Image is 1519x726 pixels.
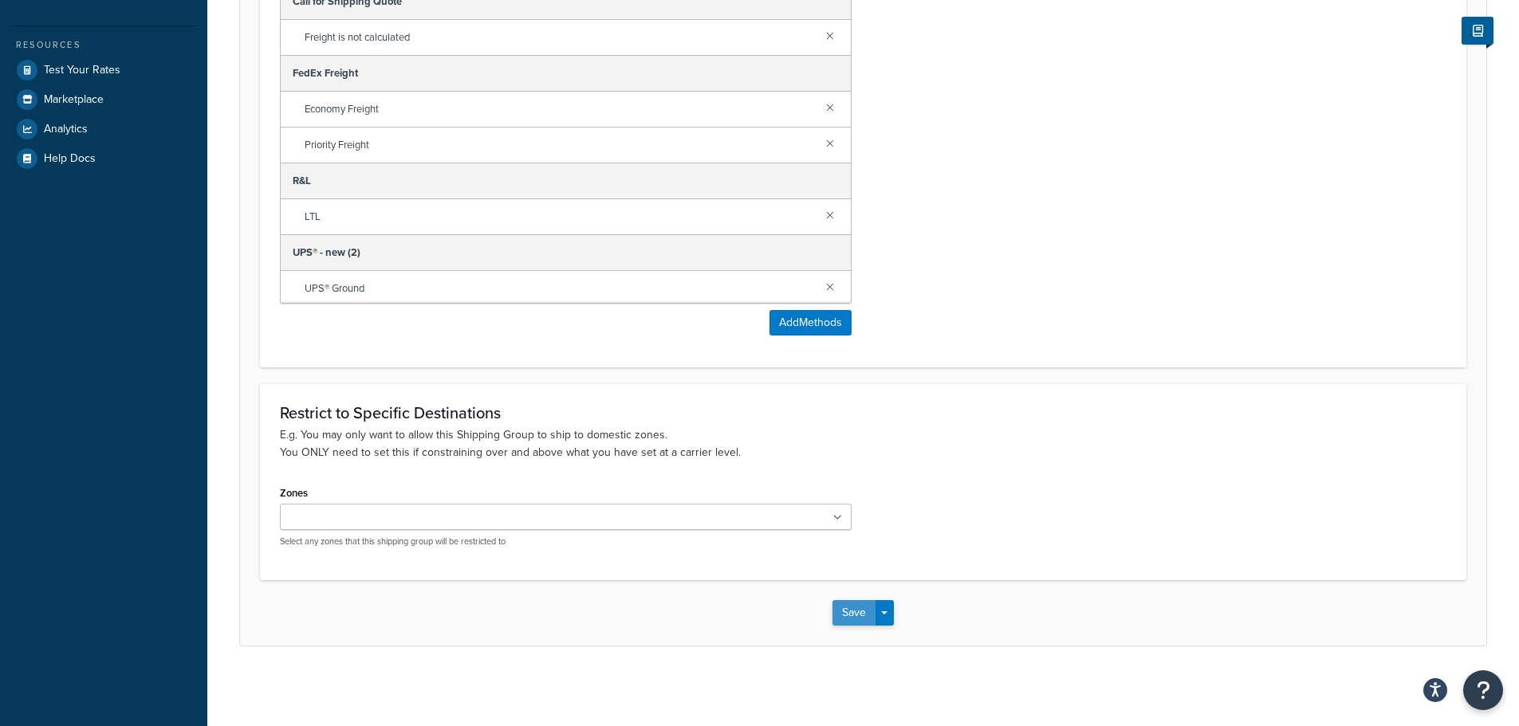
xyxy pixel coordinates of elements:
button: Save [832,600,876,626]
div: UPS® - new (2) [281,235,851,271]
a: Test Your Rates [12,56,195,84]
label: Zones [280,487,308,499]
a: Marketplace [12,85,195,114]
span: Analytics [44,123,88,136]
div: Resources [12,38,195,52]
button: AddMethods [769,310,852,336]
p: E.g. You may only want to allow this Shipping Group to ship to domestic zones. You ONLY need to s... [280,426,1446,461]
span: Economy Freight [305,98,813,120]
button: Open Resource Center [1463,670,1503,710]
a: Analytics [12,115,195,143]
span: Priority Freight [305,134,813,156]
span: Freight is not calculated [305,26,813,49]
p: Select any zones that this shipping group will be restricted to [280,536,852,547]
a: Help Docs [12,144,195,173]
h3: Restrict to Specific Destinations [280,404,1446,422]
div: R&L [281,163,851,199]
button: Show Help Docs [1462,17,1493,45]
span: Test Your Rates [44,64,120,77]
span: Help Docs [44,152,96,166]
span: Marketplace [44,93,104,107]
span: LTL [305,206,813,228]
div: FedEx Freight [281,56,851,92]
span: UPS® Ground [305,277,813,300]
